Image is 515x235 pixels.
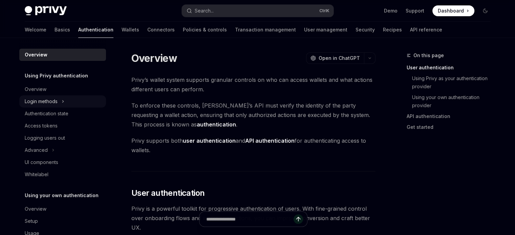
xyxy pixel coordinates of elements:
a: Connectors [147,22,175,38]
button: Open in ChatGPT [306,52,364,64]
span: Privy is a powerful toolkit for progressive authentication of users. With fine-grained control ov... [131,204,375,232]
a: Transaction management [235,22,296,38]
span: Privy’s wallet system supports granular controls on who can access wallets and what actions diffe... [131,75,375,94]
div: Overview [25,85,46,93]
img: dark logo [25,6,67,16]
div: Overview [25,51,47,59]
a: Get started [407,122,496,133]
button: Login methods [19,95,106,108]
a: Logging users out [19,132,106,144]
h5: Using Privy authentication [25,72,88,80]
a: Access tokens [19,120,106,132]
a: Welcome [25,22,46,38]
h5: Using your own authentication [25,191,99,199]
a: Overview [19,49,106,61]
div: Search... [195,7,214,15]
a: Policies & controls [183,22,227,38]
a: Recipes [383,22,402,38]
a: User authentication [407,62,496,73]
a: API reference [410,22,442,38]
button: Search...CtrlK [182,5,334,17]
a: Support [406,7,424,14]
a: Authentication state [19,108,106,120]
button: Send message [294,214,303,224]
div: Setup [25,217,38,225]
span: User authentication [131,188,205,198]
a: Using your own authentication provider [407,92,496,111]
span: Privy supports both and for authenticating access to wallets. [131,136,375,155]
strong: user authentication [183,137,236,144]
span: Ctrl K [319,8,329,14]
span: To enforce these controls, [PERSON_NAME]’s API must verify the identity of the party requesting a... [131,101,375,129]
a: Overview [19,83,106,95]
span: Dashboard [438,7,464,14]
strong: API authentication [245,137,295,144]
div: Access tokens [25,122,58,130]
span: Open in ChatGPT [319,55,360,62]
button: Toggle dark mode [480,5,491,16]
div: Logging users out [25,134,65,142]
a: Overview [19,203,106,215]
a: API authentication [407,111,496,122]
div: Whitelabel [25,170,48,179]
a: UI components [19,156,106,168]
a: Security [356,22,375,38]
a: Basics [55,22,70,38]
div: Authentication state [25,110,68,118]
a: Wallets [122,22,139,38]
h1: Overview [131,52,177,64]
div: Login methods [25,97,58,105]
div: Advanced [25,146,48,154]
a: Demo [384,7,398,14]
a: Whitelabel [19,168,106,181]
div: Overview [25,205,46,213]
a: Setup [19,215,106,227]
a: Dashboard [432,5,474,16]
a: User management [304,22,347,38]
a: Authentication [78,22,113,38]
a: Using Privy as your authentication provider [407,73,496,92]
button: Advanced [19,144,106,156]
span: On this page [413,51,444,60]
div: UI components [25,158,58,166]
input: Ask a question... [206,212,294,227]
strong: authentication [197,121,236,128]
